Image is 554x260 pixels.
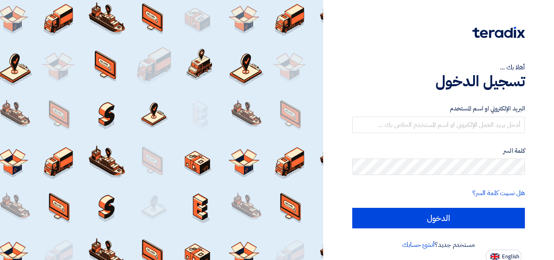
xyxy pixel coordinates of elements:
[352,208,525,228] input: الدخول
[352,72,525,90] h1: تسجيل الدخول
[352,146,525,156] label: كلمة السر
[352,104,525,113] label: البريد الإلكتروني او اسم المستخدم
[352,240,525,250] div: مستخدم جديد؟
[352,117,525,133] input: أدخل بريد العمل الإلكتروني او اسم المستخدم الخاص بك ...
[490,253,499,260] img: en-US.png
[502,254,519,260] span: English
[352,62,525,72] div: أهلا بك ...
[472,188,525,198] a: هل نسيت كلمة السر؟
[472,27,525,38] img: Teradix logo
[402,240,435,250] a: أنشئ حسابك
